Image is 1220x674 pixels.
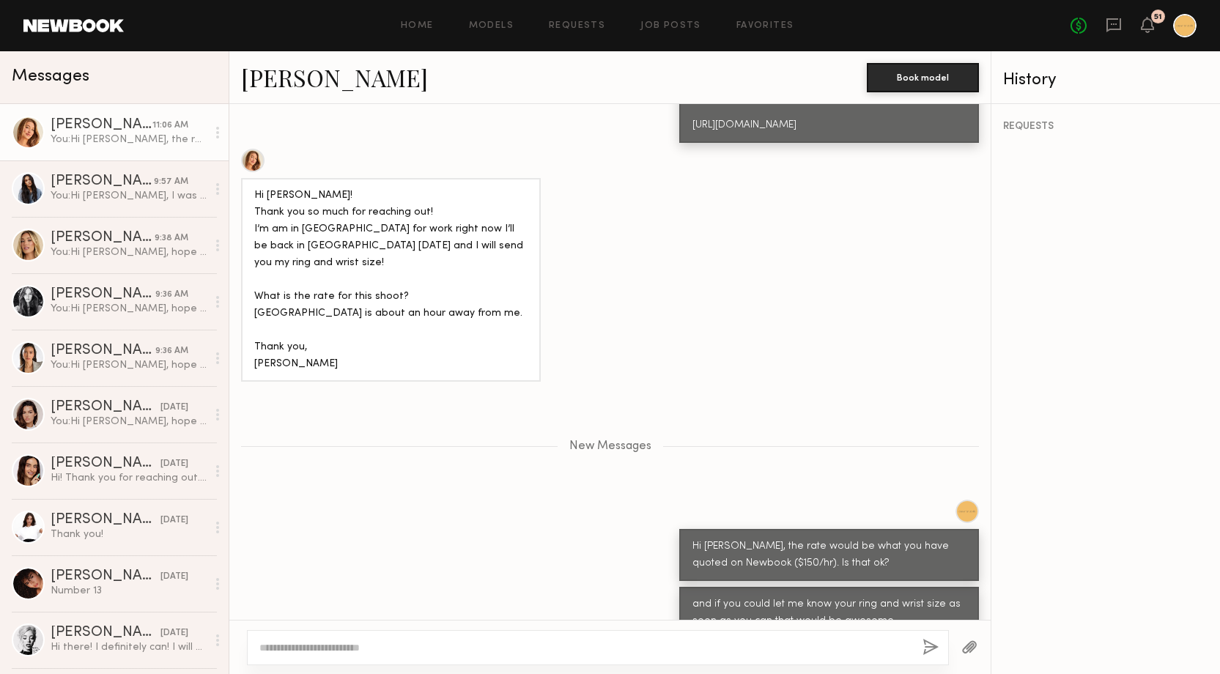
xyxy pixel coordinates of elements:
a: [PERSON_NAME] [241,62,428,93]
div: [PERSON_NAME] [51,513,160,527]
span: New Messages [569,440,651,453]
div: [PERSON_NAME] [51,400,160,415]
div: 11:06 AM [152,119,188,133]
div: History [1003,72,1208,89]
div: You: Hi [PERSON_NAME], hope you are well. I am jewelry photographer with a company called Carat S... [51,415,207,429]
div: Hi [PERSON_NAME], the rate would be what you have quoted on Newbook ($150/hr). Is that ok? [692,538,966,572]
div: [DATE] [160,401,188,415]
div: You: Hi [PERSON_NAME], hope you are well. I am jewelry photographer with a company called Carat S... [51,302,207,316]
div: 9:36 AM [155,344,188,358]
div: Hi there! I definitely can! I will say though that I am in [GEOGRAPHIC_DATA] for a while so depen... [51,640,207,654]
div: [PERSON_NAME] [51,118,152,133]
div: Hi! Thank you for reaching out. I’m only available on the weekends for now but I’ll reach back ou... [51,471,207,485]
div: Number 13 [51,584,207,598]
div: Thank you! [51,527,207,541]
a: Models [469,21,514,31]
div: 51 [1154,13,1162,21]
div: Hi [PERSON_NAME]! Thank you so much for reaching out! I’m am in [GEOGRAPHIC_DATA] for work right ... [254,188,528,372]
div: REQUESTS [1003,122,1208,132]
div: [PERSON_NAME] [51,287,155,302]
a: Requests [549,21,605,31]
div: [PERSON_NAME] [51,456,160,471]
span: Messages [12,68,89,85]
a: Home [401,21,434,31]
a: Book model [867,70,979,83]
div: [PERSON_NAME] [51,569,160,584]
div: [PERSON_NAME] [51,626,160,640]
div: 9:38 AM [155,232,188,245]
div: 9:36 AM [155,288,188,302]
div: and if you could let me know your ring and wrist size as soon as you can that would be awesome. [692,596,966,630]
div: [DATE] [160,626,188,640]
a: Favorites [736,21,794,31]
div: [PERSON_NAME] [51,344,155,358]
div: [PERSON_NAME] [51,231,155,245]
div: [DATE] [160,457,188,471]
div: [DATE] [160,570,188,584]
button: Book model [867,63,979,92]
div: You: Hi [PERSON_NAME], I was wondering if you are available [DATE][DATE] from 10am. It will be ro... [51,189,207,203]
div: 9:57 AM [154,175,188,189]
div: You: Hi [PERSON_NAME], hope you are well. I am jewelry photographer with a company called Carat S... [51,358,207,372]
div: [DATE] [160,514,188,527]
a: Job Posts [640,21,701,31]
div: You: Hi [PERSON_NAME], the rate would be what you have quoted on Newbook ($150/hr). Is that ok? [51,133,207,147]
div: You: Hi [PERSON_NAME], hope you are well. I am jewelry photographer with a company called Carat S... [51,245,207,259]
div: [PERSON_NAME] [51,174,154,189]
